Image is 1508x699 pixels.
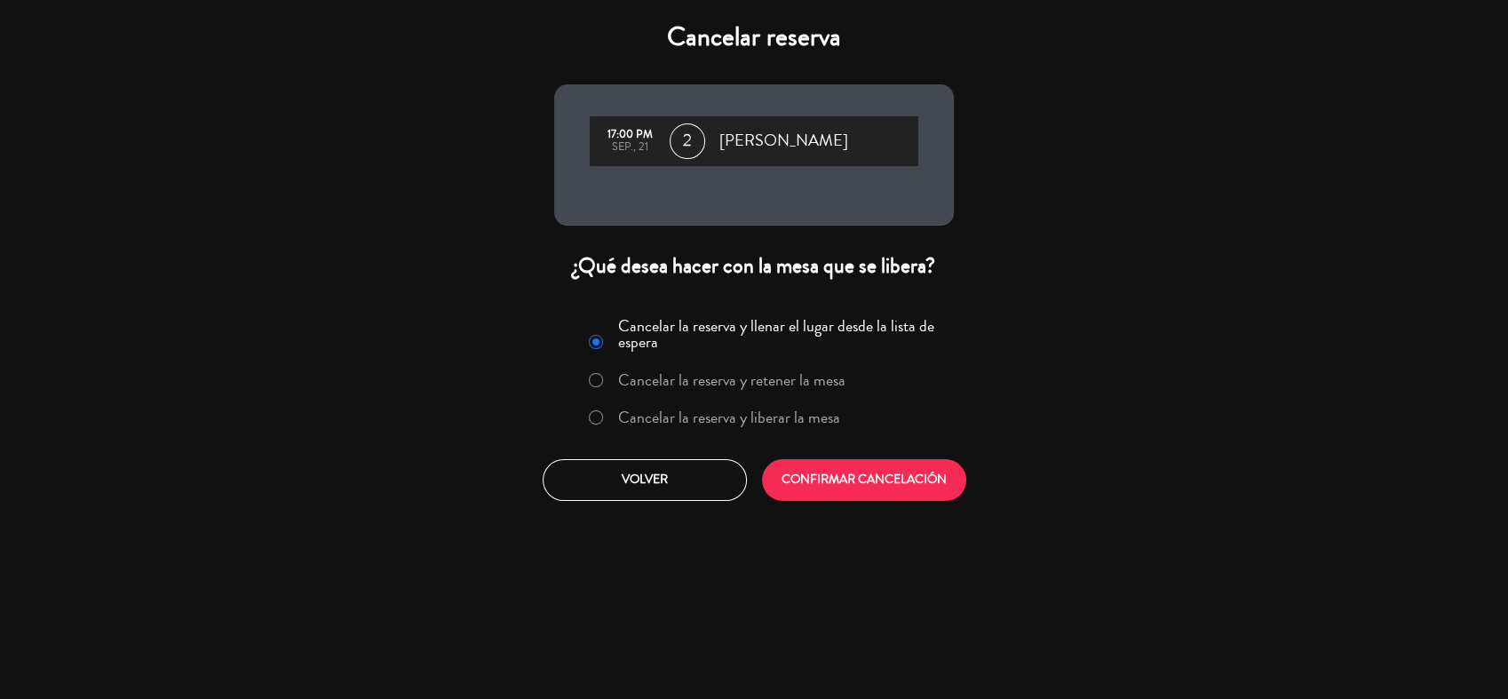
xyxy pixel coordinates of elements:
h4: Cancelar reserva [554,21,954,53]
div: 17:00 PM [599,129,661,141]
span: [PERSON_NAME] [719,128,848,155]
label: Cancelar la reserva y llenar el lugar desde la lista de espera [618,318,943,350]
div: ¿Qué desea hacer con la mesa que se libera? [554,252,954,280]
label: Cancelar la reserva y retener la mesa [618,372,845,388]
div: sep., 21 [599,141,661,154]
label: Cancelar la reserva y liberar la mesa [618,409,840,425]
button: CONFIRMAR CANCELACIÓN [762,459,966,501]
button: Volver [543,459,747,501]
span: 2 [670,123,705,159]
